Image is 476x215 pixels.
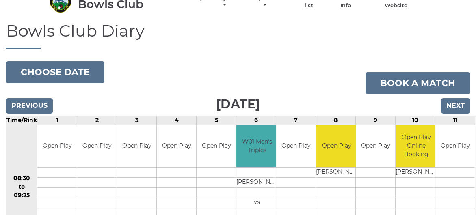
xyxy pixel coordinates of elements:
td: Time/Rink [6,116,37,125]
button: Choose date [6,61,104,83]
td: Open Play [197,125,236,168]
td: 6 [236,116,276,125]
td: Open Play [316,125,357,168]
td: 1 [37,116,77,125]
a: Book a match [366,72,470,94]
td: Open Play [276,125,316,168]
td: Open Play [117,125,156,168]
td: [PERSON_NAME] [236,178,277,188]
td: 8 [316,116,356,125]
td: 10 [396,116,435,125]
td: Open Play Online Booking [396,125,437,168]
td: [PERSON_NAME] [316,168,357,178]
td: 7 [276,116,316,125]
td: Open Play [435,125,475,168]
input: Next [441,98,470,114]
td: W01 Men's Triples [236,125,277,168]
td: Open Play [356,125,395,168]
td: Open Play [37,125,77,168]
td: 4 [157,116,197,125]
td: Open Play [77,125,117,168]
td: 3 [117,116,157,125]
td: 2 [77,116,117,125]
td: vs [236,198,277,208]
td: 9 [356,116,396,125]
input: Previous [6,98,53,114]
td: 5 [197,116,236,125]
td: Open Play [157,125,196,168]
h1: Bowls Club Diary [6,22,470,49]
td: 11 [435,116,475,125]
td: [PERSON_NAME] [396,168,437,178]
